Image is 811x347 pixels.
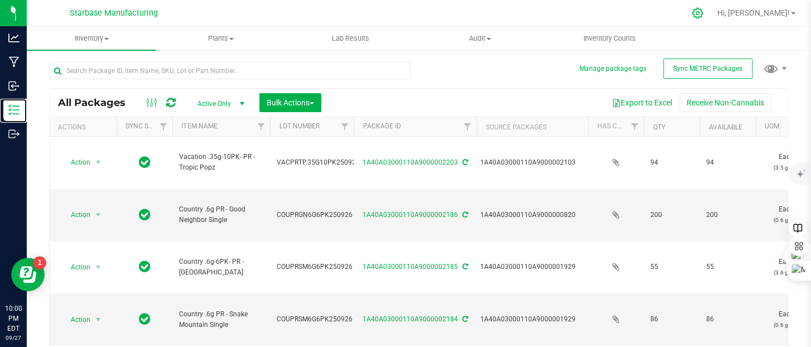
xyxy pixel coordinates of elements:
span: select [91,155,105,170]
iframe: Resource center [11,258,45,291]
button: Bulk Actions [259,93,321,112]
div: Actions [58,123,112,131]
span: Lab Results [317,33,384,44]
a: Filter [154,117,172,136]
a: Qty [653,123,665,131]
span: Sync METRC Packages [673,65,742,73]
span: Inventory [27,33,156,44]
a: Item Name [181,122,217,130]
span: 200 [650,210,693,220]
inline-svg: Analytics [8,32,20,44]
span: In Sync [139,259,151,274]
a: UOM [764,122,779,130]
iframe: Resource center unread badge [33,256,46,269]
a: Filter [335,117,354,136]
span: Action [61,155,91,170]
p: 10:00 PM EDT [5,303,22,334]
span: Sync from Compliance System [461,158,468,166]
div: Value 1: 1A40A03000110A9000000820 [480,210,585,220]
span: select [91,312,105,327]
span: In Sync [139,155,151,170]
inline-svg: Inventory [8,104,20,115]
span: COUPRSM6G6PK250926 [277,314,353,325]
inline-svg: Inbound [8,80,20,91]
p: (0.6 g ea.) [762,215,810,225]
a: 1A40A03000110A9000002203 [363,158,458,166]
button: Receive Non-Cannabis [679,93,771,112]
span: select [91,207,105,223]
a: Sync Status [125,122,168,130]
a: Lab Results [286,27,415,50]
a: Filter [625,117,644,136]
span: Country .6g-6PK- PR - [GEOGRAPHIC_DATA] [179,257,263,278]
a: Inventory Counts [545,27,674,50]
span: Country .6g PR - Good Neighbor Single [179,204,263,225]
a: Audit [416,27,545,50]
span: Bulk Actions [267,98,314,107]
span: Starbase Manufacturing [70,8,158,18]
th: Source Packages [476,117,588,137]
span: All Packages [58,97,137,109]
div: Value 1: 1A40A03000110A9000001929 [480,314,585,325]
span: Each [762,152,810,173]
span: Sync from Compliance System [461,263,468,271]
a: Lot Number [279,122,319,130]
a: 1A40A03000110A9000002186 [363,211,458,219]
span: Each [762,204,810,225]
a: Plants [156,27,286,50]
span: Action [61,207,91,223]
span: select [91,259,105,275]
span: Action [61,259,91,275]
span: 86 [706,314,749,325]
div: Value 1: 1A40A03000110A9000001929 [480,262,585,272]
span: In Sync [139,207,151,223]
a: Inventory [27,27,156,50]
span: 200 [706,210,749,220]
button: Sync METRC Packages [663,59,752,79]
span: Inventory Counts [568,33,651,44]
a: 1A40A03000110A9000002184 [363,315,458,323]
span: 94 [650,157,693,168]
a: Package ID [363,122,400,130]
span: 94 [706,157,749,168]
a: Filter [252,117,270,136]
span: 55 [706,262,749,272]
span: Each [762,309,810,330]
a: Available [708,123,742,131]
span: 55 [650,262,693,272]
a: 1A40A03000110A9000002185 [363,263,458,271]
p: (0.6 g ea.) [762,320,810,330]
input: Search Package ID, Item Name, SKU, Lot or Part Number... [49,62,411,79]
span: Each [762,257,810,278]
button: Manage package tags [580,64,646,74]
span: In Sync [139,311,151,327]
p: (3.5 g ea.) [762,162,810,173]
span: Audit [416,33,544,44]
span: Plants [157,33,285,44]
span: COUPRSM6G6PK250926 [277,262,353,272]
span: Sync from Compliance System [461,315,468,323]
span: 86 [650,314,693,325]
div: Value 1: 1A40A03000110A9000002103 [480,157,585,168]
inline-svg: Manufacturing [8,56,20,68]
inline-svg: Outbound [8,128,20,139]
span: Hi, [PERSON_NAME]! [717,8,790,17]
span: Vacation .35g-10PK- PR - Tropic Popz [179,152,263,173]
p: (3.6 g ea.) [762,267,810,278]
span: Sync from Compliance System [461,211,468,219]
div: Manage settings [690,7,706,19]
p: 09/27 [5,334,22,342]
span: Country .6g PR - Snake Mountain Single [179,309,263,330]
span: VACPRTP.35G10PK250926 [277,157,360,168]
span: Action [61,312,91,327]
a: Filter [458,117,476,136]
th: Has COA [588,117,644,137]
span: COUPRGN6G6PK250926 [277,210,353,220]
button: Export to Excel [605,93,679,112]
